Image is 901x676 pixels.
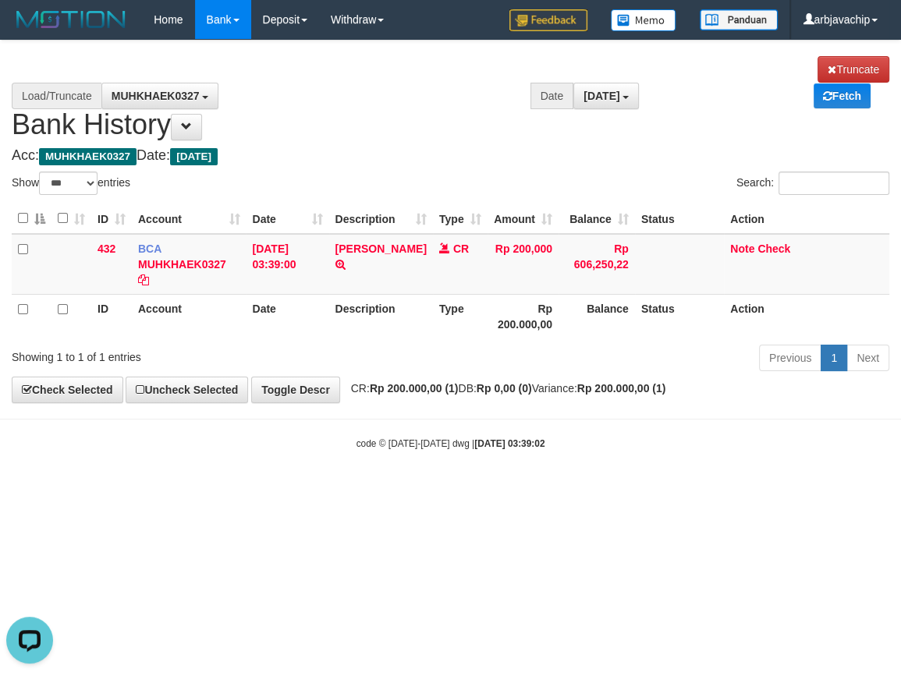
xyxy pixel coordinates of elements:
[779,172,889,195] input: Search:
[488,294,559,338] th: Rp 200.000,00
[370,382,459,395] strong: Rp 200.000,00 (1)
[730,242,754,255] a: Note
[488,234,559,295] td: Rp 200,000
[559,204,635,234] th: Balance: activate to sort column ascending
[329,204,433,234] th: Description: activate to sort column ascending
[126,377,248,403] a: Uncheck Selected
[584,90,619,102] span: [DATE]
[138,242,161,255] span: BCA
[818,56,889,83] a: Truncate
[12,56,889,140] h1: Bank History
[635,294,724,338] th: Status
[12,204,51,234] th: : activate to sort column descending
[559,234,635,295] td: Rp 606,250,22
[724,204,889,234] th: Action
[98,242,115,255] span: 432
[132,204,247,234] th: Account: activate to sort column ascending
[573,83,639,109] button: [DATE]
[530,83,574,109] div: Date
[757,242,790,255] a: Check
[509,9,587,31] img: Feedback.jpg
[821,345,847,371] a: 1
[356,438,545,449] small: code © [DATE]-[DATE] dwg |
[170,148,218,165] span: [DATE]
[453,242,469,255] span: CR
[814,83,871,108] a: Fetch
[343,382,666,395] span: CR: DB: Variance:
[6,6,53,53] button: Open LiveChat chat widget
[611,9,676,31] img: Button%20Memo.svg
[724,294,889,338] th: Action
[112,90,200,102] span: MUHKHAEK0327
[101,83,219,109] button: MUHKHAEK0327
[635,204,724,234] th: Status
[559,294,635,338] th: Balance
[132,294,247,338] th: Account
[12,172,130,195] label: Show entries
[329,294,433,338] th: Description
[138,274,149,286] a: Copy MUHKHAEK0327 to clipboard
[736,172,889,195] label: Search:
[433,294,488,338] th: Type
[246,204,328,234] th: Date: activate to sort column ascending
[700,9,778,30] img: panduan.png
[488,204,559,234] th: Amount: activate to sort column ascending
[51,204,91,234] th: : activate to sort column ascending
[91,294,132,338] th: ID
[433,204,488,234] th: Type: activate to sort column ascending
[39,148,137,165] span: MUHKHAEK0327
[12,343,364,365] div: Showing 1 to 1 of 1 entries
[846,345,889,371] a: Next
[477,382,532,395] strong: Rp 0,00 (0)
[12,148,889,164] h4: Acc: Date:
[91,204,132,234] th: ID: activate to sort column ascending
[759,345,821,371] a: Previous
[246,294,328,338] th: Date
[12,8,130,31] img: MOTION_logo.png
[335,242,427,255] a: [PERSON_NAME]
[12,83,101,109] div: Load/Truncate
[138,258,226,271] a: MUHKHAEK0327
[577,382,666,395] strong: Rp 200.000,00 (1)
[251,377,340,403] a: Toggle Descr
[12,377,123,403] a: Check Selected
[474,438,545,449] strong: [DATE] 03:39:02
[39,172,98,195] select: Showentries
[246,234,328,295] td: [DATE] 03:39:00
